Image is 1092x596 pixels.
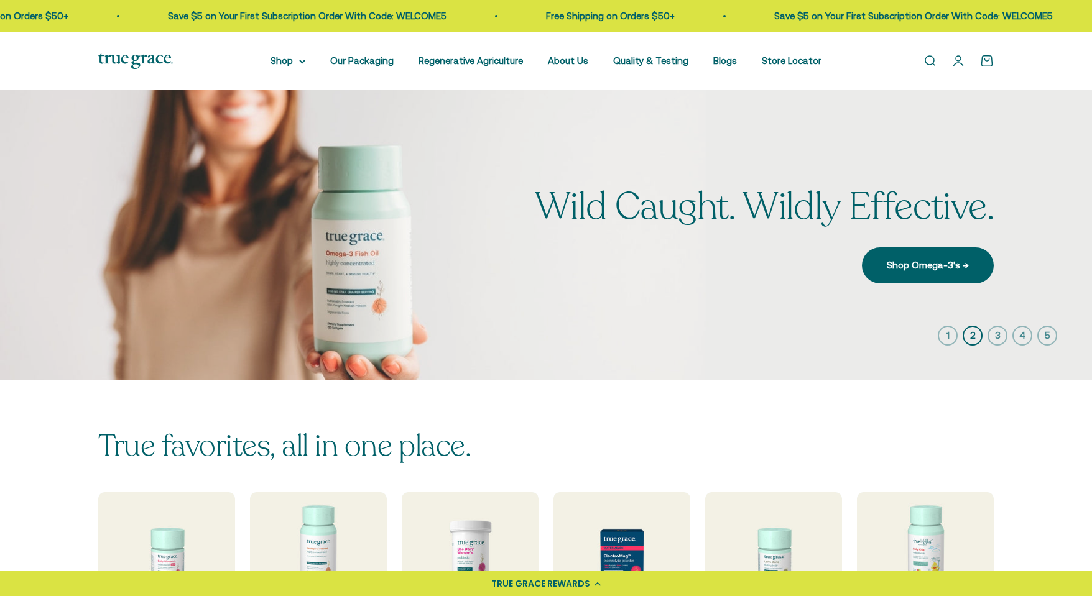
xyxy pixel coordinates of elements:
a: Blogs [713,55,737,66]
a: Shop Omega-3's → [862,247,994,283]
div: TRUE GRACE REWARDS [491,577,590,590]
button: 3 [988,326,1007,346]
a: Regenerative Agriculture [419,55,523,66]
button: 4 [1012,326,1032,346]
a: About Us [548,55,588,66]
a: Free Shipping on Orders $50+ [546,11,675,21]
button: 1 [938,326,958,346]
a: Quality & Testing [613,55,688,66]
a: Our Packaging [330,55,394,66]
split-lines: True favorites, all in one place. [98,426,471,466]
button: 2 [963,326,983,346]
summary: Shop [271,53,305,68]
p: Save $5 on Your First Subscription Order With Code: WELCOME5 [774,9,1053,24]
split-lines: Wild Caught. Wildly Effective. [535,181,994,232]
a: Store Locator [762,55,821,66]
button: 5 [1037,326,1057,346]
p: Save $5 on Your First Subscription Order With Code: WELCOME5 [168,9,447,24]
